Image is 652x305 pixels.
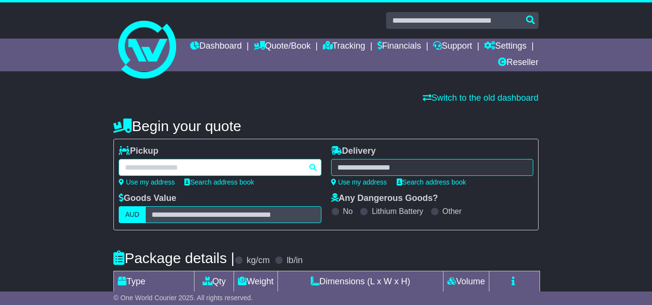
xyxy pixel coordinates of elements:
td: Volume [443,271,489,292]
label: kg/cm [247,255,270,266]
label: Other [443,207,462,216]
a: Dashboard [190,39,242,55]
a: Financials [377,39,421,55]
span: © One World Courier 2025. All rights reserved. [113,294,253,302]
h4: Begin your quote [113,118,539,134]
label: Goods Value [119,193,176,204]
label: AUD [119,206,146,223]
a: Use my address [119,178,175,186]
td: Weight [234,271,278,292]
td: Dimensions (L x W x H) [277,271,443,292]
h4: Package details | [113,250,235,266]
label: Delivery [331,146,376,157]
a: Search address book [397,178,466,186]
a: Reseller [498,55,539,71]
a: Use my address [331,178,387,186]
td: Type [114,271,194,292]
label: Any Dangerous Goods? [331,193,438,204]
a: Switch to the old dashboard [423,93,539,103]
label: Pickup [119,146,158,157]
a: Tracking [323,39,365,55]
typeahead: Please provide city [119,159,321,176]
label: Lithium Battery [372,207,423,216]
label: lb/in [287,255,303,266]
a: Support [433,39,472,55]
label: No [343,207,353,216]
td: Qty [194,271,234,292]
a: Settings [484,39,527,55]
a: Search address book [184,178,254,186]
a: Quote/Book [254,39,311,55]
